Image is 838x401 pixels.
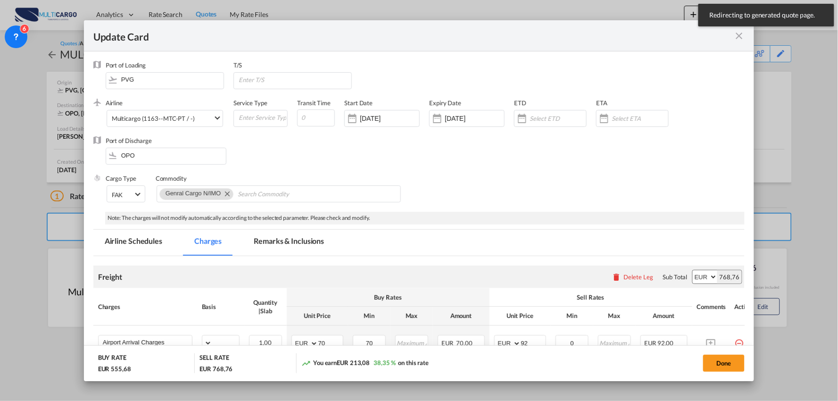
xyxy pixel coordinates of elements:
button: Done [703,355,745,372]
button: Remove Genral Cargo N/IMO [219,189,233,198]
md-tab-item: Remarks & Inclusions [242,230,335,256]
th: Min [348,307,390,325]
th: Comments [692,288,730,325]
input: Charge Name [103,335,192,350]
label: Start Date [344,99,373,107]
input: 70 [318,335,343,350]
input: Start Date [360,115,419,122]
th: Unit Price [287,307,348,325]
div: Basis [202,302,240,311]
div: BUY RATE [98,353,126,364]
label: Port of Discharge [106,137,152,144]
button: Delete Leg [612,273,654,281]
input: 92 [521,335,546,350]
input: Select ETA [612,115,668,122]
label: T/S [233,61,242,69]
md-dialog: Update CardPort of ... [84,20,755,381]
md-select: Select Airline: Multicargo (1163--MTC-PT / -) [107,110,223,127]
input: Enter Port of Loading [110,73,224,87]
md-tab-item: Charges [183,230,233,256]
input: Minimum Amount [354,335,385,350]
md-icon: icon-close fg-AAA8AD m-0 pointer [733,30,745,42]
div: Genral Cargo N/IMO. Press delete to remove this chip. [166,189,223,198]
input: Search Commodity [238,187,324,202]
md-icon: icon-trending-up [301,359,311,368]
span: 92,00 [657,339,674,347]
div: SELL RATE [199,353,229,364]
md-input-container: Airport Arrival Charges [99,335,192,350]
div: Sell Rates [494,293,688,301]
div: Charges [98,302,192,311]
md-select: Select Cargo type: FAK [107,185,145,202]
label: Service Type [233,99,267,107]
label: Expiry Date [429,99,461,107]
input: Expiry Date [445,115,504,122]
span: Genral Cargo N/IMO [166,190,221,197]
label: Cargo Type [106,175,136,182]
span: 38,35 % [373,359,396,367]
th: Max [593,307,636,325]
label: Commodity [156,175,187,182]
div: 768,76 [717,270,742,284]
input: Maximum Amount [396,335,428,350]
md-chips-wrap: Chips container. Use arrow keys to select chips. [157,185,401,202]
md-tab-item: Airline Schedules [93,230,174,256]
div: Multicargo (1163--MTC-PT / -) [112,115,195,122]
input: Enter Service Type [238,110,288,125]
label: Transit Time [297,99,331,107]
label: ETD [514,99,526,107]
md-pagination-wrapper: Use the left and right arrow keys to navigate between tabs [93,230,345,256]
div: Delete Leg [624,273,654,281]
label: Port of Loading [106,61,146,69]
input: Enter T/S [238,73,351,87]
span: EUR [442,339,455,347]
div: Quantity | Slab [249,298,282,315]
img: cargo.png [93,174,101,182]
span: 1,00 [259,339,272,346]
div: EUR 768,76 [199,365,232,373]
input: 0 [297,109,335,126]
div: Buy Rates [291,293,485,301]
th: Min [551,307,593,325]
md-icon: icon-delete [612,272,622,282]
span: EUR [645,339,656,347]
th: Action [730,288,762,325]
th: Amount [433,307,490,325]
label: Airline [106,99,123,107]
span: EUR 213,08 [337,359,370,367]
div: You earn on this rate [301,359,429,368]
select: per_bl [202,335,212,351]
div: Note: The charges will not modify automatically according to the selected parameter. Please check... [105,212,745,225]
div: EUR 555,68 [98,365,131,373]
div: Sub Total [663,273,688,281]
input: Maximum Amount [599,335,631,350]
div: Update Card [93,30,734,42]
div: Freight [98,272,122,282]
th: Amount [636,307,692,325]
span: Redirecting to generated quote page. [707,10,826,20]
span: 70,00 [456,339,473,347]
input: Enter Port of Discharge [110,148,226,162]
div: FAK [112,191,123,199]
th: Unit Price [490,307,551,325]
th: Max [390,307,433,325]
input: Select ETD [530,115,586,122]
md-icon: icon-minus-circle-outline red-400-fg pt-7 [735,335,744,344]
label: ETA [596,99,607,107]
input: Minimum Amount [556,335,588,350]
